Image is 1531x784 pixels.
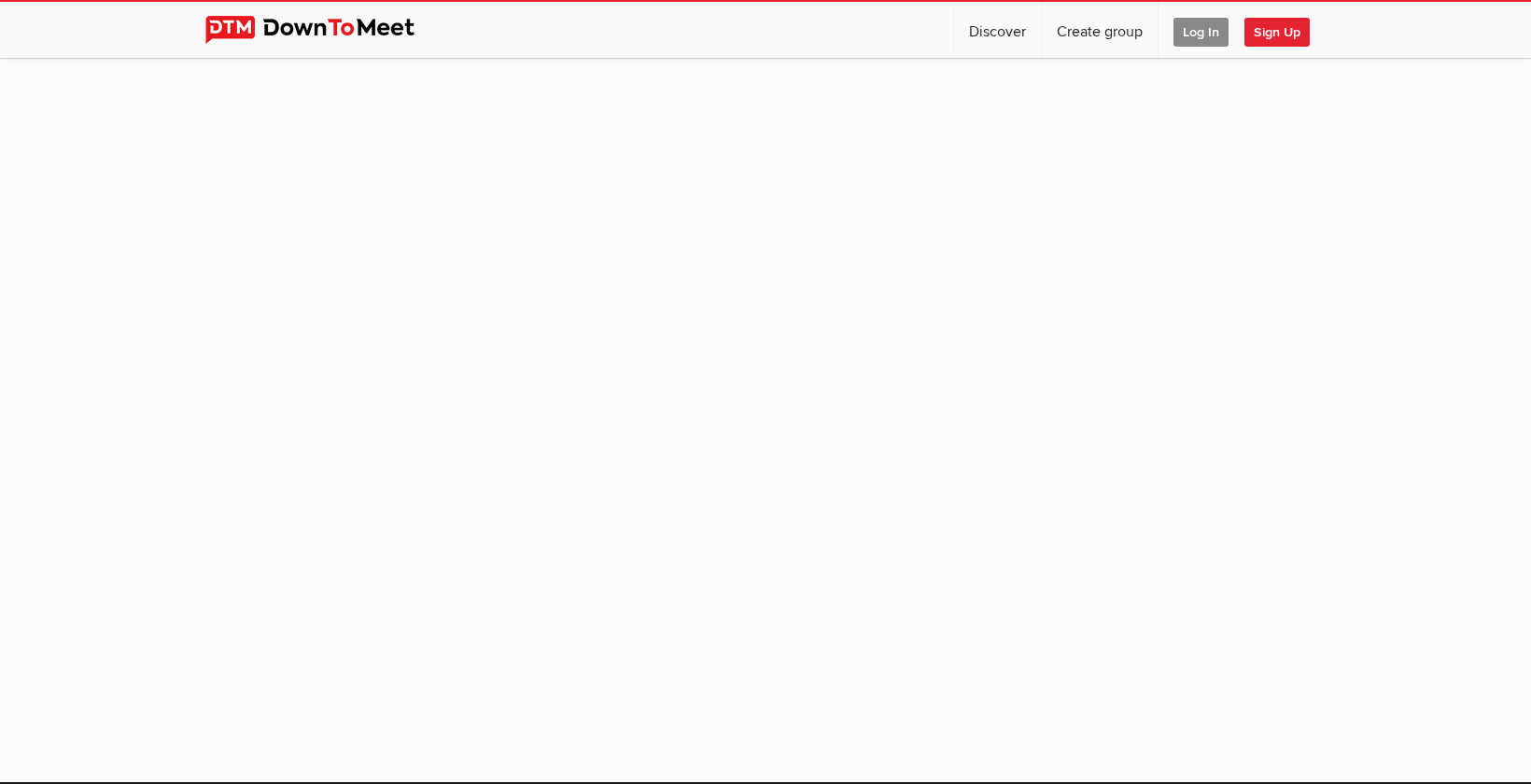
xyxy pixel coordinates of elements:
img: DownToMeet [205,16,443,44]
span: Log In [1173,18,1229,47]
a: Log In [1159,2,1243,58]
a: Discover [954,2,1041,58]
a: Create group [1042,2,1158,58]
a: Sign Up [1244,2,1325,58]
span: Sign Up [1244,18,1310,47]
